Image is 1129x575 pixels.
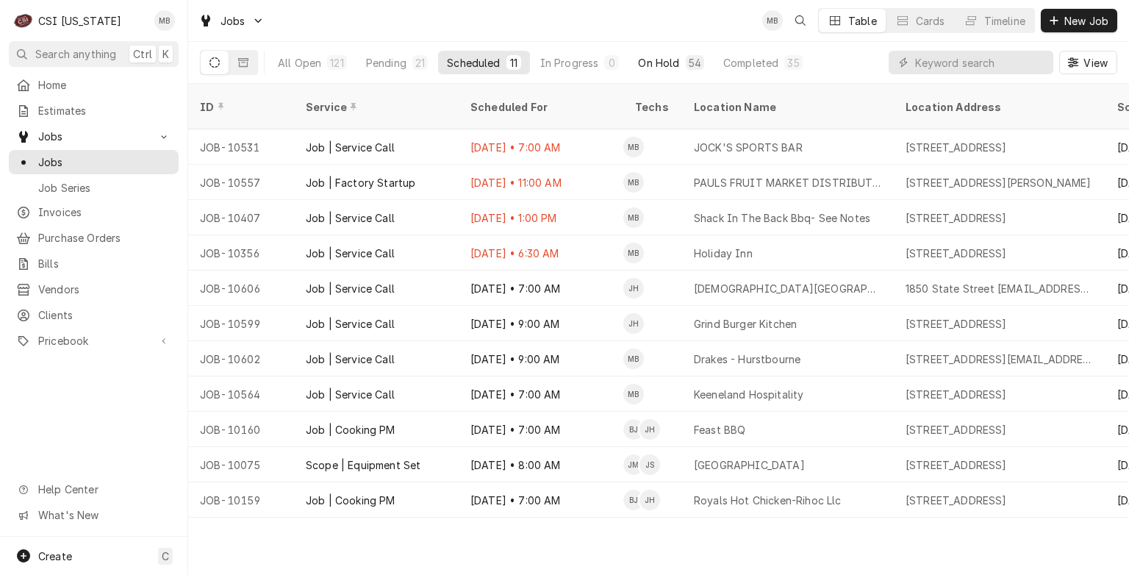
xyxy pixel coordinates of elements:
span: New Job [1061,13,1111,29]
div: JOB-10407 [188,200,294,235]
div: Bryant Jolley's Avatar [623,419,644,440]
div: BJ [623,490,644,510]
div: [DATE] • 9:00 AM [459,306,623,341]
div: Job | Service Call [306,387,395,402]
div: Scope | Equipment Set [306,457,420,473]
div: [GEOGRAPHIC_DATA] [694,457,805,473]
span: Home [38,77,171,93]
div: Matt Brewington's Avatar [623,243,644,263]
div: CSI [US_STATE] [38,13,121,29]
div: [DATE] • 7:00 AM [459,482,623,518]
div: [DATE] • 6:30 AM [459,235,623,271]
div: ID [200,99,279,115]
div: 0 [607,55,616,71]
span: Invoices [38,204,171,220]
div: JH [639,419,660,440]
div: PAULS FRUIT MARKET DISTRIBUTION CENTER [694,175,882,190]
div: JOB-10602 [188,341,294,376]
div: [STREET_ADDRESS] [906,422,1007,438]
div: JOB-10606 [188,271,294,306]
a: Home [9,73,179,97]
div: [DEMOGRAPHIC_DATA][GEOGRAPHIC_DATA][PERSON_NAME] [694,281,882,296]
div: Service [306,99,444,115]
span: C [162,549,169,564]
div: Techs [635,99,670,115]
div: Pending [366,55,406,71]
div: Scheduled For [470,99,609,115]
div: Jeff Hartley's Avatar [639,419,660,440]
span: Purchase Orders [38,230,171,246]
div: Job | Cooking PM [306,493,395,508]
a: Purchase Orders [9,226,179,250]
button: View [1059,51,1117,74]
span: Pricebook [38,333,149,349]
button: New Job [1041,9,1117,32]
div: JOCK'S SPORTS BAR [694,140,803,155]
div: JH [623,313,644,334]
div: JOB-10356 [188,235,294,271]
div: JOB-10557 [188,165,294,200]
div: [STREET_ADDRESS] [906,140,1007,155]
span: What's New [38,507,170,523]
div: Holiday Inn [694,246,753,261]
div: Matt Brewington's Avatar [762,10,783,31]
span: Estimates [38,103,171,118]
span: Create [38,550,72,562]
div: Table [848,13,877,29]
div: 35 [787,55,799,71]
div: Jeff Hartley's Avatar [623,313,644,334]
div: [DATE] • 7:00 AM [459,412,623,447]
a: Go to Jobs [9,124,179,149]
span: Vendors [38,282,171,297]
div: MB [623,207,644,228]
a: Vendors [9,277,179,301]
div: [STREET_ADDRESS] [906,457,1007,473]
a: Go to Help Center [9,477,179,501]
div: Jesus Salas's Avatar [639,454,660,475]
div: JH [623,278,644,299]
a: Go to Pricebook [9,329,179,353]
span: Jobs [38,154,171,170]
div: BJ [623,419,644,440]
div: Feast BBQ [694,422,745,438]
div: MB [623,349,644,369]
div: JOB-10160 [188,412,294,447]
div: MB [623,243,644,263]
div: Location Name [694,99,879,115]
div: [DATE] • 7:00 AM [459,129,623,165]
div: MB [762,10,783,31]
div: 1850 State Street [EMAIL_ADDRESS][DOMAIN_NAME], [GEOGRAPHIC_DATA] [906,281,1094,296]
a: Bills [9,251,179,276]
span: Search anything [35,46,116,62]
div: Job | Service Call [306,281,395,296]
a: Invoices [9,200,179,224]
div: MB [154,10,175,31]
div: [STREET_ADDRESS] [906,316,1007,332]
div: [DATE] • 11:00 AM [459,165,623,200]
div: JOB-10159 [188,482,294,518]
div: Matt Brewington's Avatar [154,10,175,31]
div: Jeff Hartley's Avatar [623,278,644,299]
div: [STREET_ADDRESS][PERSON_NAME] [906,175,1092,190]
a: Clients [9,303,179,327]
a: Jobs [9,150,179,174]
span: Jobs [38,129,149,144]
div: Matt Brewington's Avatar [623,172,644,193]
div: Job | Service Call [306,316,395,332]
div: Royals Hot Chicken-Rihoc Llc [694,493,841,508]
div: [DATE] • 7:00 AM [459,376,623,412]
div: JOB-10075 [188,447,294,482]
div: Matt Brewington's Avatar [623,349,644,369]
span: Job Series [38,180,171,196]
button: Open search [789,9,812,32]
div: JM [623,454,644,475]
div: JH [639,490,660,510]
span: Help Center [38,482,170,497]
div: Jay Maiden's Avatar [623,454,644,475]
div: In Progress [540,55,599,71]
div: Job | Service Call [306,246,395,261]
a: Estimates [9,99,179,123]
a: Job Series [9,176,179,200]
div: Completed [723,55,778,71]
div: Matt Brewington's Avatar [623,137,644,157]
